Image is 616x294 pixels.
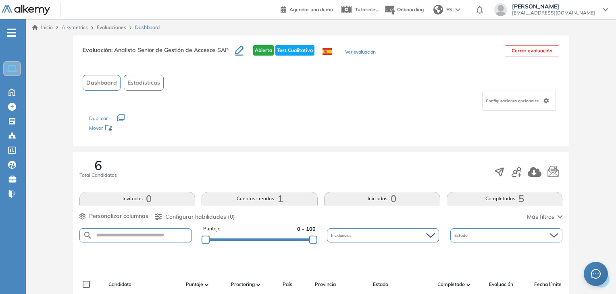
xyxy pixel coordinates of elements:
button: Dashboard [83,75,121,91]
img: world [433,5,443,14]
img: [missing "en.ARROW_ALT" translation] [466,284,470,286]
span: País [283,281,292,288]
span: [EMAIL_ADDRESS][DOMAIN_NAME] [512,10,595,16]
span: : Analista Senior de Gestión de Accesos SAP [111,46,229,54]
span: Incidencias [331,232,353,238]
button: Invitados0 [79,192,196,205]
span: Evaluación [489,281,513,288]
span: 0 - 100 [297,225,316,233]
button: Cuentas creadas1 [202,192,318,205]
span: Más filtros [527,213,554,221]
span: Puntaje [186,281,203,288]
span: Onboarding [397,6,424,12]
span: Candidato [108,281,131,288]
span: message [591,269,601,279]
a: Inicio [32,24,53,31]
img: ESP [323,48,332,55]
button: Estadísticas [124,75,164,91]
img: Logo [2,5,50,15]
span: Estado [454,232,469,238]
button: Cerrar evaluación [505,45,559,56]
div: Mover [89,121,170,136]
span: Abierta [253,45,274,56]
h3: Evaluación [83,45,235,62]
span: Provincia [315,281,336,288]
span: Tutoriales [355,6,378,12]
button: Personalizar columnas [79,212,148,220]
span: Alkymetrics [62,24,88,30]
span: Estadísticas [127,79,160,87]
button: Más filtros [527,213,562,221]
span: Personalizar columnas [89,212,148,220]
div: Configuraciones opcionales [482,91,556,111]
span: Dashboard [86,79,117,87]
button: Configurar habilidades (0) [155,213,235,221]
a: Agendar una demo [281,4,333,14]
span: Fecha límite [534,281,562,288]
img: [missing "en.ARROW_ALT" translation] [205,284,209,286]
span: Puntaje [203,225,221,233]
span: Total Candidatos [79,172,117,179]
div: Estado [450,228,562,242]
img: [missing "en.ARROW_ALT" translation] [256,284,260,286]
span: Proctoring [231,281,255,288]
span: [PERSON_NAME] [512,3,595,10]
span: Test Cualitativo [275,45,314,56]
div: Incidencias [327,228,439,242]
span: Dashboard [135,24,160,31]
button: Iniciadas0 [324,192,440,205]
span: Estado [373,281,388,288]
button: Onboarding [384,1,424,19]
a: Evaluaciones [97,24,126,30]
i: - [7,32,16,33]
span: 6 [94,159,102,172]
button: Completadas5 [447,192,563,205]
img: SEARCH_ALT [83,230,93,240]
span: Agendar una demo [289,6,333,12]
span: Duplicar [89,115,108,121]
span: Configuraciones opcionales [486,98,540,104]
span: Completado [437,281,465,288]
img: arrow [456,8,460,11]
span: ES [446,6,452,13]
button: Ver evaluación [345,48,376,57]
span: Configurar habilidades (0) [165,213,235,221]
